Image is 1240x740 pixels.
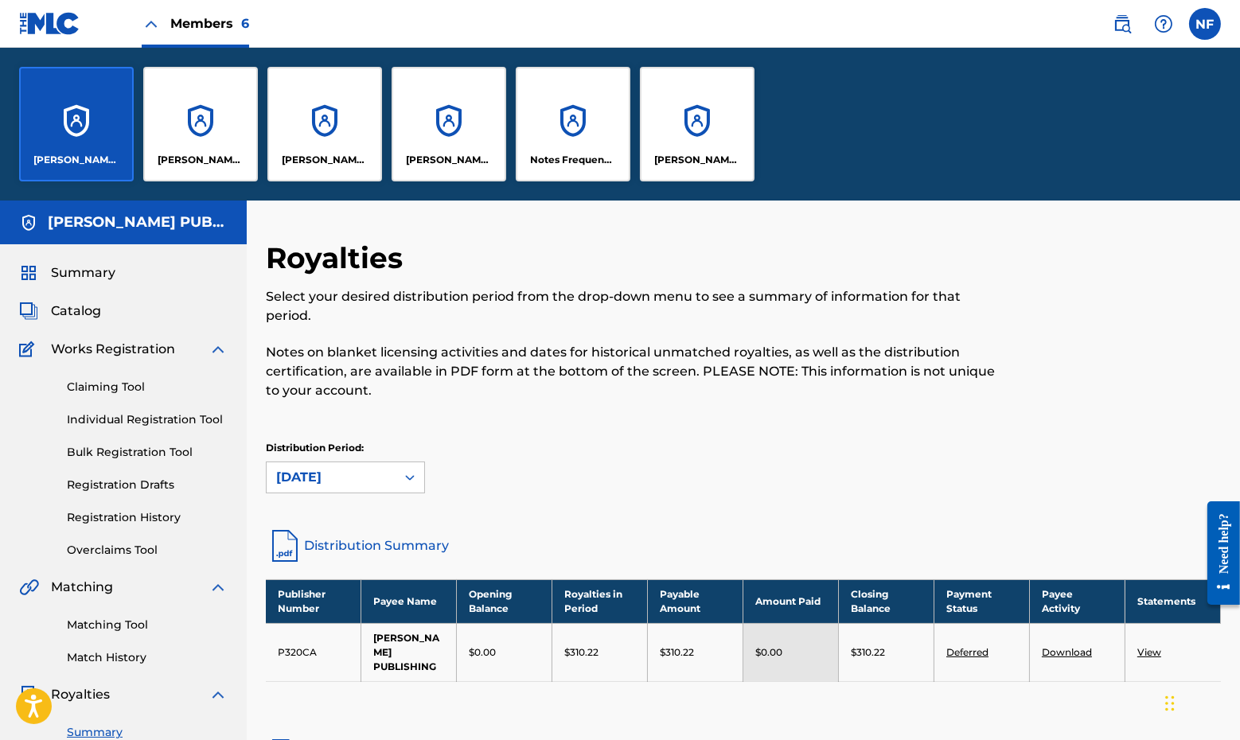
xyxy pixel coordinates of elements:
p: Notes on blanket licensing activities and dates for historical unmatched royalties, as well as th... [266,343,1001,400]
p: MADELINE JARMAN PUBLISHING [282,153,368,167]
img: MLC Logo [19,12,80,35]
a: Overclaims Tool [67,542,228,559]
p: DEVON VONBALSON PUBLISHING [33,153,120,167]
span: Works Registration [51,340,175,359]
img: help [1154,14,1173,33]
span: Matching [51,578,113,597]
a: Deferred [946,646,988,658]
th: Amount Paid [743,579,839,623]
span: Royalties [51,685,110,704]
img: Close [142,14,161,33]
span: Catalog [51,302,101,321]
img: expand [209,685,228,704]
a: Accounts[PERSON_NAME] PUBLISHING [640,67,755,181]
p: TRISTAN DUNCAN PUBLISHING [654,153,741,167]
span: Summary [51,263,115,282]
p: $0.00 [755,645,782,660]
div: [DATE] [276,468,386,487]
th: Publisher Number [266,579,361,623]
img: distribution-summary-pdf [266,527,304,565]
p: Select your desired distribution period from the drop-down menu to see a summary of information f... [266,287,1001,325]
img: expand [209,578,228,597]
a: Distribution Summary [266,527,1221,565]
a: Match History [67,649,228,666]
th: Opening Balance [457,579,552,623]
a: Claiming Tool [67,379,228,395]
a: Accounts[PERSON_NAME] PUBLISHING [267,67,382,181]
a: Bulk Registration Tool [67,444,228,461]
th: Payable Amount [648,579,743,623]
h2: Royalties [266,240,411,276]
a: Accounts[PERSON_NAME] PUBLISHING [143,67,258,181]
div: Drag [1165,680,1175,727]
img: Matching [19,578,39,597]
div: User Menu [1189,8,1221,40]
img: Royalties [19,685,38,704]
img: expand [209,340,228,359]
td: P320CA [266,623,361,681]
img: Accounts [19,213,38,232]
p: $310.22 [660,645,694,660]
div: Help [1148,8,1180,40]
a: Public Search [1106,8,1138,40]
th: Payee Name [361,579,457,623]
img: Summary [19,263,38,282]
p: $310.22 [851,645,885,660]
span: Members [170,14,249,33]
th: Royalties in Period [552,579,648,623]
th: Payment Status [934,579,1030,623]
a: Individual Registration Tool [67,411,228,428]
p: DILLON BASSE PUBLISHING [158,153,244,167]
iframe: Resource Center [1195,489,1240,617]
p: Notes Frequencies, Inc. [530,153,617,167]
p: Distribution Period: [266,441,425,455]
img: search [1113,14,1132,33]
a: Registration Drafts [67,477,228,493]
a: View [1137,646,1161,658]
td: [PERSON_NAME] PUBLISHING [361,623,457,681]
a: SummarySummary [19,263,115,282]
th: Statements [1125,579,1220,623]
img: Works Registration [19,340,40,359]
img: Catalog [19,302,38,321]
span: 6 [241,16,249,31]
a: Accounts[PERSON_NAME] PUBLISHIING [392,67,506,181]
th: Closing Balance [839,579,934,623]
a: CatalogCatalog [19,302,101,321]
h5: DEVON VONBALSON PUBLISHING [48,213,228,232]
a: Registration History [67,509,228,526]
p: $0.00 [469,645,496,660]
a: Matching Tool [67,617,228,633]
p: MITCHELL FOUNTAIN PUBLISHIING [406,153,493,167]
p: $310.22 [564,645,599,660]
a: AccountsNotes Frequencies, Inc. [516,67,630,181]
iframe: Chat Widget [1160,664,1240,740]
th: Payee Activity [1030,579,1125,623]
a: Download [1042,646,1092,658]
a: Accounts[PERSON_NAME] PUBLISHING [19,67,134,181]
